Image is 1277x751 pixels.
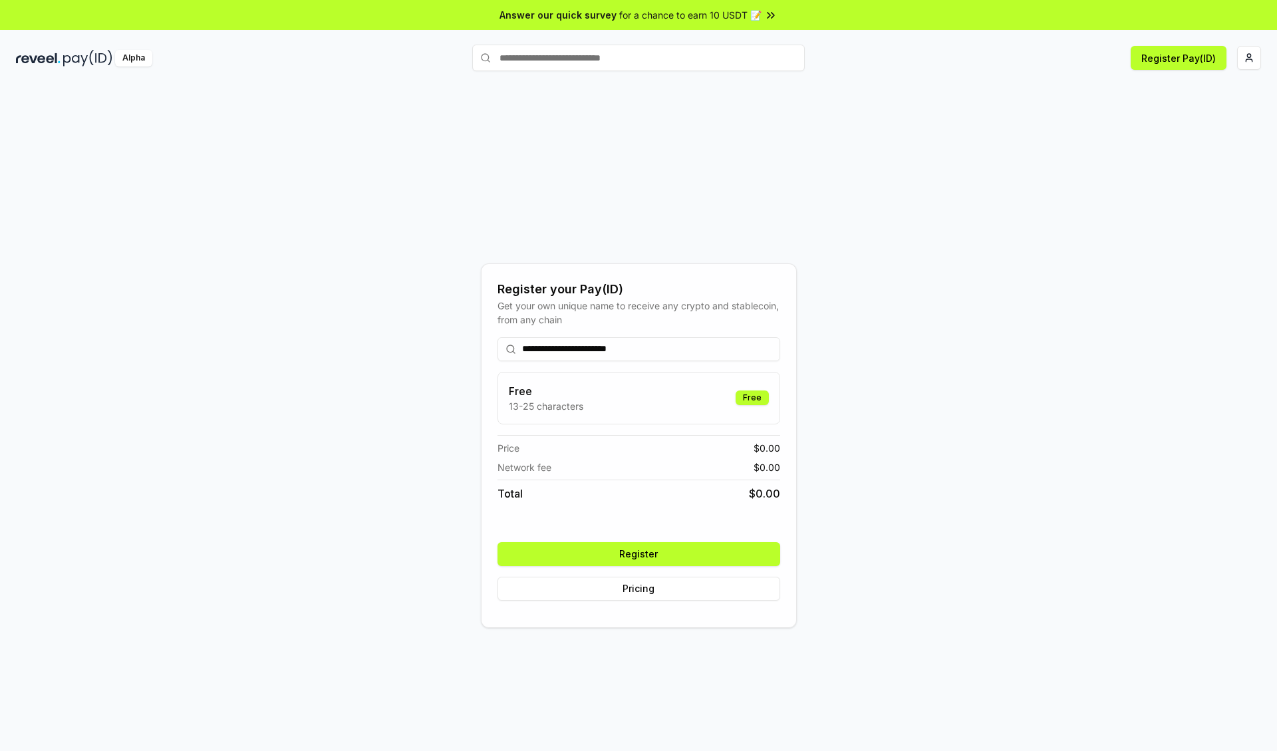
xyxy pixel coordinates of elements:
[509,383,583,399] h3: Free
[497,441,519,455] span: Price
[497,299,780,327] div: Get your own unique name to receive any crypto and stablecoin, from any chain
[497,460,551,474] span: Network fee
[736,390,769,405] div: Free
[497,486,523,502] span: Total
[497,542,780,566] button: Register
[499,8,617,22] span: Answer our quick survey
[509,399,583,413] p: 13-25 characters
[16,50,61,67] img: reveel_dark
[1131,46,1226,70] button: Register Pay(ID)
[115,50,152,67] div: Alpha
[749,486,780,502] span: $ 0.00
[619,8,762,22] span: for a chance to earn 10 USDT 📝
[754,441,780,455] span: $ 0.00
[754,460,780,474] span: $ 0.00
[63,50,112,67] img: pay_id
[497,577,780,601] button: Pricing
[497,280,780,299] div: Register your Pay(ID)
